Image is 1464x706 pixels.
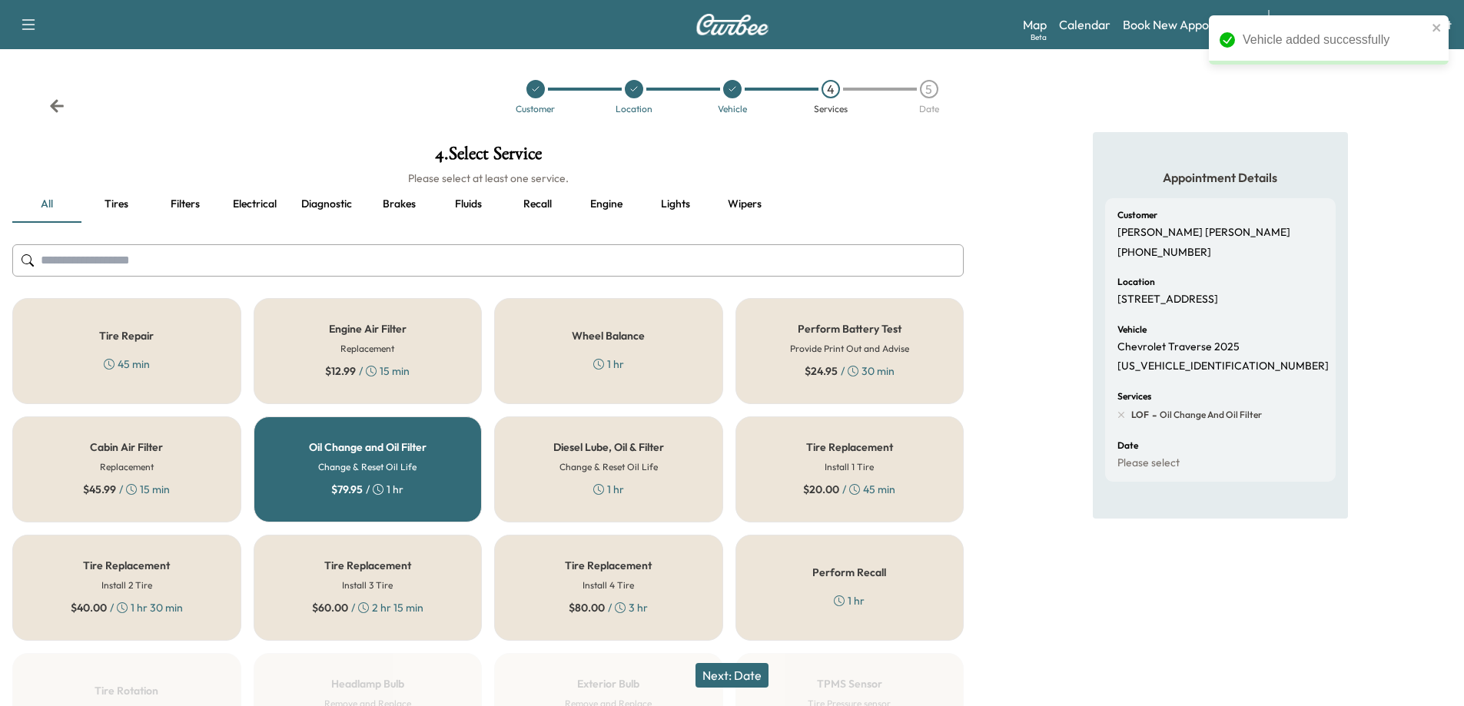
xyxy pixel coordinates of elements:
[90,442,163,452] h5: Cabin Air Filter
[572,330,645,341] h5: Wheel Balance
[1117,441,1138,450] h6: Date
[325,363,410,379] div: / 15 min
[331,482,403,497] div: / 1 hr
[559,460,658,474] h6: Change & Reset Oil Life
[1117,340,1240,354] p: Chevrolet Traverse 2025
[151,186,220,223] button: Filters
[593,356,624,372] div: 1 hr
[798,323,901,334] h5: Perform Battery Test
[565,560,652,571] h5: Tire Replacement
[12,186,81,223] button: all
[1023,15,1047,34] a: MapBeta
[364,186,433,223] button: Brakes
[1059,15,1110,34] a: Calendar
[1117,210,1157,220] h6: Customer
[12,144,964,171] h1: 4 . Select Service
[99,330,154,341] h5: Tire Repair
[340,342,394,356] h6: Replacement
[583,578,634,592] h6: Install 4 Tire
[1117,246,1211,260] p: [PHONE_NUMBER]
[1117,277,1155,287] h6: Location
[718,104,747,114] div: Vehicle
[503,186,572,223] button: Recall
[593,482,624,497] div: 1 hr
[825,460,874,474] h6: Install 1 Tire
[318,460,417,474] h6: Change & Reset Oil Life
[806,442,893,452] h5: Tire Replacement
[104,356,150,372] div: 45 min
[1117,325,1147,334] h6: Vehicle
[309,442,427,452] h5: Oil Change and Oil Filter
[1123,15,1253,34] a: Book New Appointment
[324,560,411,571] h5: Tire Replacement
[516,104,555,114] div: Customer
[325,363,356,379] span: $ 12.99
[1149,407,1157,423] span: -
[812,567,886,578] h5: Perform Recall
[814,104,848,114] div: Services
[616,104,652,114] div: Location
[1031,31,1047,43] div: Beta
[695,14,769,35] img: Curbee Logo
[641,186,710,223] button: Lights
[1243,31,1427,49] div: Vehicle added successfully
[312,600,423,615] div: / 2 hr 15 min
[1157,409,1262,421] span: Oil Change and Oil Filter
[289,186,364,223] button: Diagnostic
[790,342,909,356] h6: Provide Print Out and Advise
[342,578,393,592] h6: Install 3 Tire
[834,593,865,608] div: 1 hr
[81,186,151,223] button: Tires
[312,600,348,615] span: $ 60.00
[83,482,170,497] div: / 15 min
[710,186,779,223] button: Wipers
[1117,293,1218,307] p: [STREET_ADDRESS]
[83,560,170,571] h5: Tire Replacement
[805,363,895,379] div: / 30 min
[101,578,152,592] h6: Install 2 Tire
[71,600,107,615] span: $ 40.00
[919,104,939,114] div: Date
[49,98,65,114] div: Back
[803,482,895,497] div: / 45 min
[1117,392,1151,401] h6: Services
[572,186,641,223] button: Engine
[12,186,964,223] div: basic tabs example
[329,323,407,334] h5: Engine Air Filter
[1131,409,1149,421] span: LOF
[71,600,183,615] div: / 1 hr 30 min
[1432,22,1442,34] button: close
[1117,226,1290,240] p: [PERSON_NAME] [PERSON_NAME]
[695,663,769,688] button: Next: Date
[83,482,116,497] span: $ 45.99
[805,363,838,379] span: $ 24.95
[12,171,964,186] h6: Please select at least one service.
[331,482,363,497] span: $ 79.95
[803,482,839,497] span: $ 20.00
[100,460,154,474] h6: Replacement
[1117,360,1329,373] p: [US_VEHICLE_IDENTIFICATION_NUMBER]
[220,186,289,223] button: Electrical
[569,600,605,615] span: $ 80.00
[433,186,503,223] button: Fluids
[920,80,938,98] div: 5
[1105,169,1336,186] h5: Appointment Details
[553,442,664,452] h5: Diesel Lube, Oil & Filter
[569,600,648,615] div: / 3 hr
[1117,456,1180,470] p: Please select
[822,80,840,98] div: 4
